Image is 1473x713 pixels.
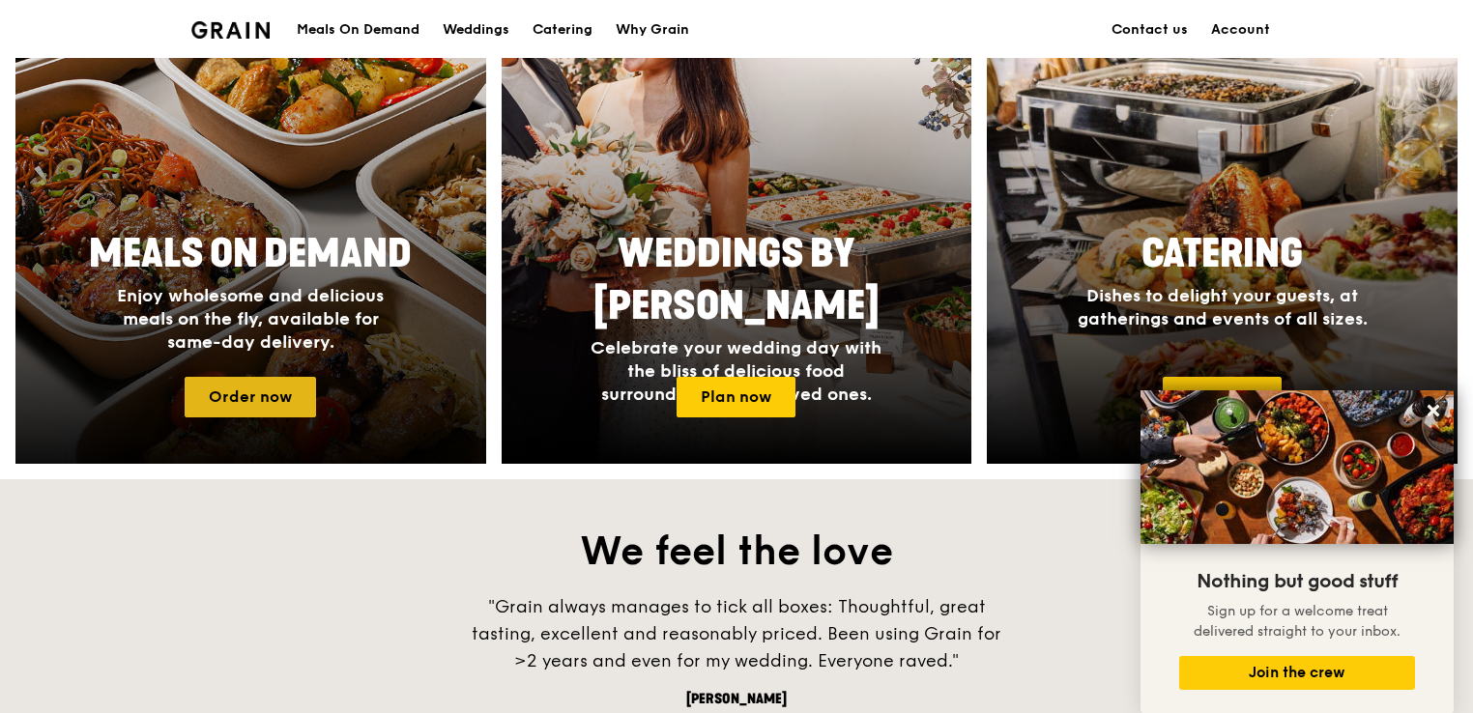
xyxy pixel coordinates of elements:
[1100,1,1199,59] a: Contact us
[604,1,701,59] a: Why Grain
[89,231,412,277] span: Meals On Demand
[1179,656,1415,690] button: Join the crew
[1199,1,1282,59] a: Account
[591,337,881,405] span: Celebrate your wedding day with the bliss of delicious food surrounded by your loved ones.
[1194,603,1401,640] span: Sign up for a welcome treat delivered straight to your inbox.
[1418,395,1449,426] button: Close
[1163,377,1282,417] a: Plan now
[431,1,521,59] a: Weddings
[1078,285,1368,329] span: Dishes to delight your guests, at gatherings and events of all sizes.
[1197,570,1398,593] span: Nothing but good stuff
[1141,390,1454,544] img: DSC07876-Edit02-Large.jpeg
[447,690,1026,709] div: [PERSON_NAME]
[297,1,419,59] div: Meals On Demand
[1141,231,1303,277] span: Catering
[447,593,1026,674] div: "Grain always manages to tick all boxes: Thoughtful, great tasting, excellent and reasonably pric...
[443,1,509,59] div: Weddings
[185,377,316,417] a: Order now
[191,21,270,39] img: Grain
[117,285,384,353] span: Enjoy wholesome and delicious meals on the fly, available for same-day delivery.
[533,1,592,59] div: Catering
[521,1,604,59] a: Catering
[593,231,880,329] span: Weddings by [PERSON_NAME]
[677,377,795,417] a: Plan now
[616,1,689,59] div: Why Grain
